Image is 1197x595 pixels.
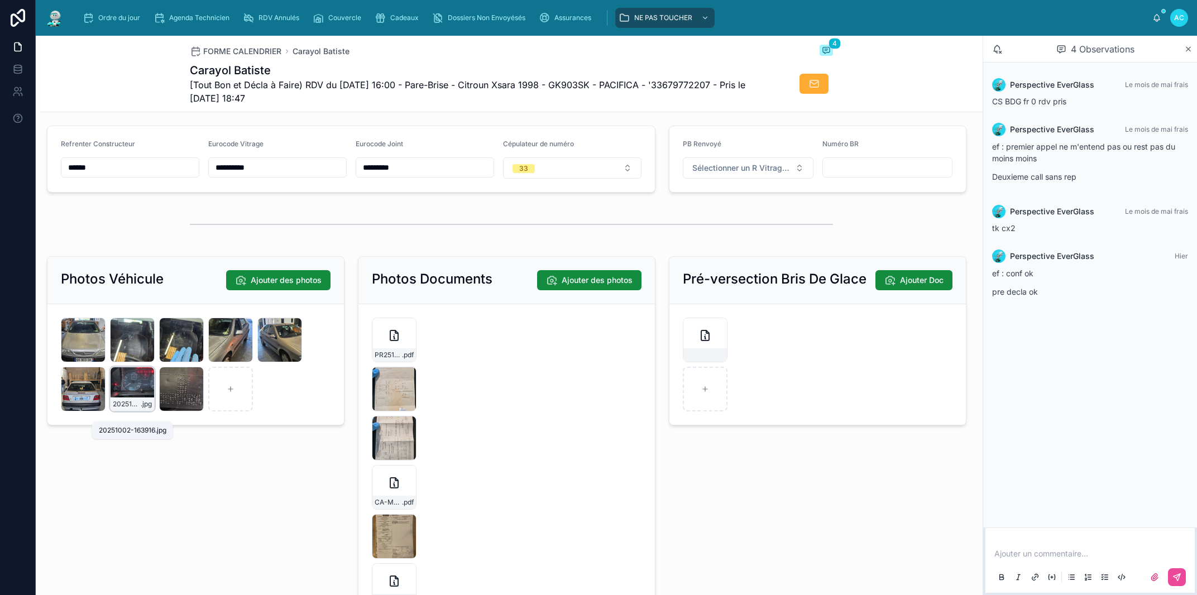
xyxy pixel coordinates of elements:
span: Le mois de mai frais [1125,125,1188,133]
span: Agenda Technicien [169,13,229,22]
button: 4 [820,45,833,58]
span: FORME CALENDRIER [203,46,281,57]
h2: Pré-versection Bris De Glace [683,270,866,288]
span: [Tout Bon et Décla à Faire) RDV du [DATE] 16:00 - Pare-Brise - Citroun Xsara 1998 - GK903SK - PAC... [190,78,749,105]
span: .jpg [141,400,152,409]
span: NE PAS TOUCHER [634,13,692,22]
span: PR2510-1819 [375,351,402,359]
p: ef : premier appel ne m'entend pas ou rest pas du moins moins [992,141,1188,164]
span: Eurocode Joint [356,140,403,148]
span: Le mois de mai frais [1125,80,1188,89]
a: Couvercle [309,8,369,28]
a: Ordre du jour [79,8,148,28]
span: .pdf [402,351,414,359]
span: 4 [829,38,841,49]
h2: Photos Documents [372,270,492,288]
button: Bouton de sélection [503,157,641,179]
span: Eurocode Vitrage [208,140,264,148]
a: Carayol Batiste [293,46,349,57]
span: Couvercle [328,13,361,22]
span: PB Renvoyé [683,140,721,148]
a: RDV Annulés [240,8,307,28]
a: NE PAS TOUCHER [615,8,715,28]
span: Perspective EverGlass [1010,206,1094,217]
a: Cadeaux [371,8,427,28]
span: Ajouter des photos [562,275,633,286]
span: Cadeaux [390,13,419,22]
span: Perspective EverGlass [1010,124,1094,135]
a: Agenda Technicien [150,8,237,28]
h1: Carayol Batiste [190,63,749,78]
span: Refrenter Constructeur [61,140,135,148]
span: Ajouter Doc [900,275,944,286]
span: Perspective EverGlass [1010,79,1094,90]
button: Ajouter des photos [226,270,331,290]
button: Bouton de sélection [683,157,813,179]
span: .pdf [402,498,414,507]
span: 20251002-163916 [113,400,141,409]
span: Dossiers Non Envoyésés [448,13,525,22]
button: Ajouter Doc [875,270,952,290]
a: Dossiers Non Envoyésés [429,8,533,28]
p: Deuxieme call sans rep [992,171,1188,183]
span: AC [1174,13,1184,22]
span: 4 Observations [1071,42,1134,56]
span: Assurances [554,13,591,22]
img: Logo de l'application [45,9,65,27]
span: Numéro BR [822,140,859,148]
p: ef : conf ok [992,267,1188,279]
div: 20251002-163916.jpg [99,426,166,435]
span: Ordre du jour [98,13,140,22]
span: Le mois de mai frais [1125,207,1188,215]
a: FORME CALENDRIER [190,46,281,57]
a: Assurances [535,8,599,28]
span: Ajouter des photos [251,275,322,286]
span: RDV Annulés [258,13,299,22]
span: Perspective EverGlass [1010,251,1094,262]
span: Sélectionner un R Vitrageenvoyer [692,162,791,174]
div: 33 [519,164,528,173]
span: CS BDG fr 0 rdv pris [992,97,1066,106]
span: Hier [1175,252,1188,260]
h2: Photos Véhicule [61,270,164,288]
div: contenu glissant [74,6,1152,30]
p: pre decla ok [992,286,1188,297]
button: Ajouter des photos [537,270,641,290]
span: Cépulateur de numéro [503,140,574,148]
span: tk cx2 [992,223,1016,233]
span: CA-Memo-Vehicule-Assure-Automobile [375,498,402,507]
